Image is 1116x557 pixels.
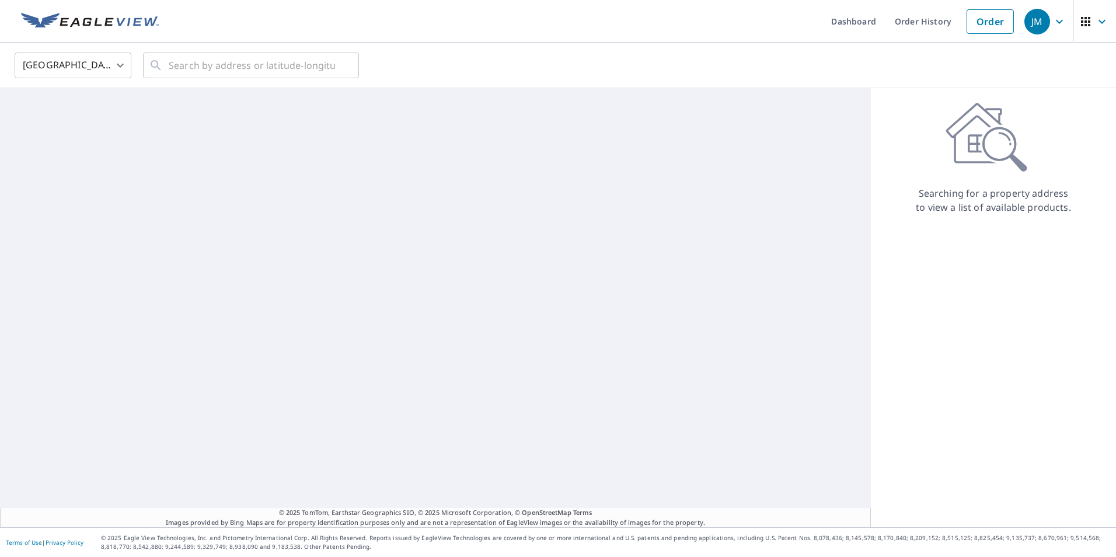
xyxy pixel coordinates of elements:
p: | [6,539,83,546]
a: Privacy Policy [46,538,83,546]
a: OpenStreetMap [522,508,571,517]
p: Searching for a property address to view a list of available products. [915,186,1072,214]
div: JM [1024,9,1050,34]
input: Search by address or latitude-longitude [169,49,335,82]
img: EV Logo [21,13,159,30]
a: Order [967,9,1014,34]
a: Terms [573,508,592,517]
p: © 2025 Eagle View Technologies, Inc. and Pictometry International Corp. All Rights Reserved. Repo... [101,534,1110,551]
span: © 2025 TomTom, Earthstar Geographics SIO, © 2025 Microsoft Corporation, © [279,508,592,518]
div: [GEOGRAPHIC_DATA] [15,49,131,82]
a: Terms of Use [6,538,42,546]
